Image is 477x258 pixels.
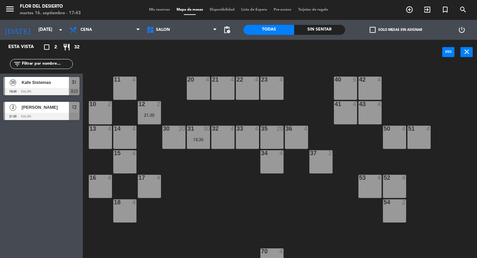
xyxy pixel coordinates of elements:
div: 2 [329,150,333,156]
button: power_input [442,47,454,57]
div: 4 [132,126,136,132]
div: 4 [231,126,235,132]
span: Cena [80,28,92,32]
div: 4 [255,126,259,132]
div: 4 [378,101,382,107]
i: exit_to_app [423,6,431,14]
i: add_circle_outline [405,6,413,14]
div: 4 [108,126,112,132]
span: 2 [54,43,57,51]
span: Disponibilidad [206,8,238,12]
i: restaurant [63,43,71,51]
div: 43 [359,101,359,107]
div: 6 [353,77,357,83]
div: 42 [359,77,359,83]
button: close [460,47,473,57]
div: 4 [132,199,136,205]
div: 4 [353,101,357,107]
div: 4 [378,77,382,83]
span: 30 [10,79,16,86]
span: Tarjetas de regalo [295,8,332,12]
div: Todas [243,25,294,35]
span: 31 [72,78,77,86]
div: 53 [359,175,359,181]
div: 2 [108,101,112,107]
i: turned_in_not [441,6,449,14]
div: 20 [277,126,284,132]
span: check_box_outline_blank [370,27,376,33]
label: Solo mesas sin asignar [370,27,422,33]
input: Filtrar por nombre... [21,60,73,68]
span: Pre-acceso [270,8,295,12]
div: 4 [157,175,161,181]
div: FLOR DEL DESIERTO [20,3,81,10]
i: power_input [445,48,452,56]
i: crop_square [43,43,51,51]
span: Kafe Sistemas [22,79,69,86]
div: 4 [108,175,112,181]
div: 16 [89,175,90,181]
div: 19:30 [187,137,210,142]
div: 2 [402,199,406,205]
div: 4 [280,248,284,254]
div: Esta vista [3,43,48,51]
div: 2 [157,101,161,107]
button: menu [5,4,15,16]
div: 20 [179,126,185,132]
div: 4 [304,126,308,132]
span: Lista de Espera [238,8,270,12]
div: 4 [206,77,210,83]
div: 4 [402,175,406,181]
i: menu [5,4,15,14]
div: 4 [378,175,382,181]
div: 21:30 [138,113,161,117]
div: martes 16. septiembre - 17:43 [20,10,81,17]
span: 32 [74,43,79,51]
div: 4 [280,77,284,83]
div: 4 [427,126,431,132]
span: Mapa de mesas [173,8,206,12]
span: [PERSON_NAME] [22,104,69,111]
div: 30 [203,126,210,132]
span: Mis reservas [146,8,173,12]
i: filter_list [13,60,21,68]
div: 4 [132,77,136,83]
span: 12 [72,103,77,111]
div: 4 [132,150,136,156]
div: 37 [310,150,310,156]
i: arrow_drop_down [57,26,65,34]
div: 4 [280,150,284,156]
span: pending_actions [223,26,231,34]
i: power_settings_new [458,26,466,34]
div: 4 [402,126,406,132]
span: 2 [10,104,16,111]
div: 4 [255,77,259,83]
div: 10 [89,101,90,107]
div: Sin sentar [294,25,345,35]
div: 13 [89,126,90,132]
div: 51 [408,126,408,132]
i: search [459,6,467,14]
